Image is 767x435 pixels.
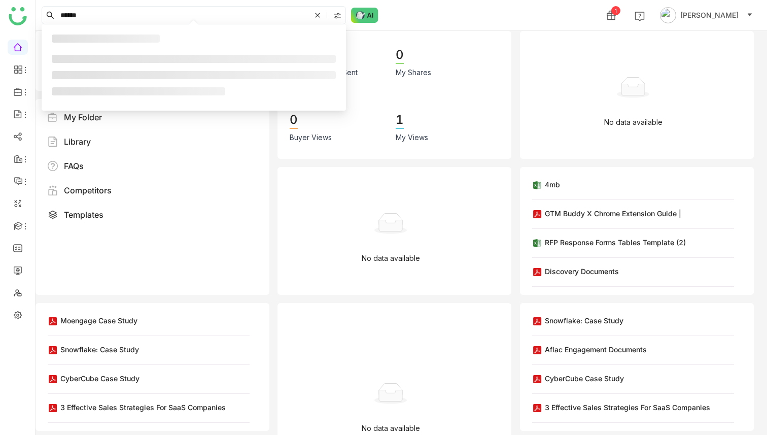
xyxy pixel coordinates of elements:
div: RFP Response Forms Tables Template (2) [545,237,686,248]
div: 4mb [545,179,560,190]
button: [PERSON_NAME] [658,7,755,23]
img: help.svg [635,11,645,21]
div: Library [64,136,91,148]
div: Snowflake: Case Study [60,344,139,355]
div: Snowflake: Case Study [545,315,623,326]
div: 1 [611,6,620,15]
img: search-type.svg [333,12,341,20]
div: 0 [396,47,404,64]
div: 1 [396,112,404,129]
p: No data available [362,253,420,264]
div: FAQs [64,160,84,172]
div: 3 Effective Sales Strategies for SaaS Companies [60,402,226,413]
div: 0 [290,112,298,129]
div: CyberCube Case Study [60,373,140,384]
img: avatar [660,7,676,23]
div: My Views [396,132,428,143]
div: 3 Effective Sales Strategies for SaaS Companies [545,402,710,413]
div: CyberCube Case Study [545,373,624,384]
img: logo [9,7,27,25]
p: No data available [362,423,420,434]
div: My Shares [396,67,431,78]
div: Buyer Views [290,132,332,143]
div: Discovery Documents [545,266,619,277]
img: ask-buddy-normal.svg [351,8,378,23]
p: No data available [604,117,663,128]
div: Moengage Case Study [60,315,137,326]
div: GTM Buddy X Chrome Extension Guide | [545,208,681,219]
div: Competitors [64,184,112,196]
div: Templates [64,209,103,221]
span: [PERSON_NAME] [680,10,739,21]
div: Aflac Engagement Documents [545,344,647,355]
div: My Folder [64,111,102,123]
